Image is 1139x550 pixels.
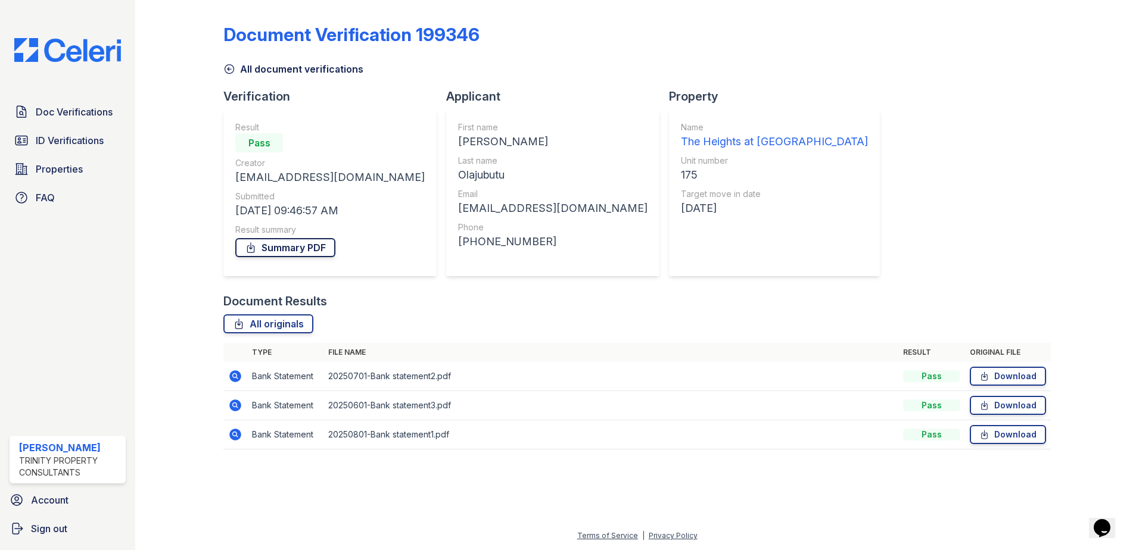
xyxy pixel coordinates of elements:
[223,88,446,105] div: Verification
[903,370,960,382] div: Pass
[458,200,648,217] div: [EMAIL_ADDRESS][DOMAIN_NAME]
[10,129,126,152] a: ID Verifications
[10,100,126,124] a: Doc Verifications
[10,186,126,210] a: FAQ
[235,238,335,257] a: Summary PDF
[247,420,323,449] td: Bank Statement
[5,38,130,62] img: CE_Logo_Blue-a8612792a0a2168367f1c8372b55b34899dd931a85d93a1a3d3e32e68fde9ad4.png
[323,420,898,449] td: 20250801-Bank statement1.pdf
[681,133,868,150] div: The Heights at [GEOGRAPHIC_DATA]
[36,162,83,176] span: Properties
[235,133,283,152] div: Pass
[903,399,960,411] div: Pass
[235,157,425,169] div: Creator
[19,455,121,479] div: Trinity Property Consultants
[681,200,868,217] div: [DATE]
[10,157,126,181] a: Properties
[235,169,425,186] div: [EMAIL_ADDRESS][DOMAIN_NAME]
[458,121,648,133] div: First name
[323,343,898,362] th: File name
[649,531,698,540] a: Privacy Policy
[223,62,363,76] a: All document verifications
[681,121,868,150] a: Name The Heights at [GEOGRAPHIC_DATA]
[681,121,868,133] div: Name
[970,425,1046,444] a: Download
[36,190,55,205] span: FAQ
[247,391,323,420] td: Bank Statement
[681,155,868,167] div: Unit number
[642,531,645,540] div: |
[577,531,638,540] a: Terms of Service
[223,314,313,333] a: All originals
[965,343,1051,362] th: Original file
[31,521,67,536] span: Sign out
[5,517,130,540] a: Sign out
[223,293,327,310] div: Document Results
[458,167,648,183] div: Olajubutu
[247,343,323,362] th: Type
[31,493,69,507] span: Account
[970,367,1046,386] a: Download
[446,88,669,105] div: Applicant
[669,88,889,105] div: Property
[970,396,1046,415] a: Download
[458,221,648,233] div: Phone
[458,133,648,150] div: [PERSON_NAME]
[903,429,960,440] div: Pass
[458,233,648,250] div: [PHONE_NUMBER]
[36,133,104,148] span: ID Verifications
[681,167,868,183] div: 175
[247,362,323,391] td: Bank Statement
[19,440,121,455] div: [PERSON_NAME]
[1089,502,1127,538] iframe: chat widget
[681,188,868,200] div: Target move in date
[323,391,898,420] td: 20250601-Bank statement3.pdf
[323,362,898,391] td: 20250701-Bank statement2.pdf
[235,224,425,236] div: Result summary
[898,343,965,362] th: Result
[458,188,648,200] div: Email
[235,202,425,219] div: [DATE] 09:46:57 AM
[36,105,113,119] span: Doc Verifications
[5,488,130,512] a: Account
[223,24,480,45] div: Document Verification 199346
[235,190,425,202] div: Submitted
[458,155,648,167] div: Last name
[235,121,425,133] div: Result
